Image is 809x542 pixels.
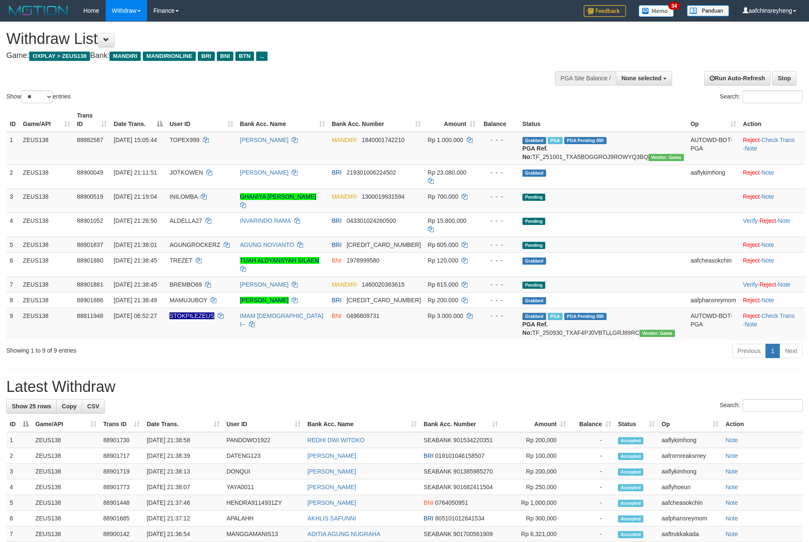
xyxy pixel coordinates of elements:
td: TF_251001_TXA5BOGGROJ9ROWYQ3BQ [519,132,687,165]
td: 1 [6,132,19,165]
td: 88901448 [100,495,143,511]
span: Rp 15.800.000 [428,217,467,224]
input: Search: [743,90,803,103]
td: ZEUS138 [19,189,74,213]
span: [DATE] 21:38:45 [114,257,157,264]
div: - - - [482,192,516,201]
span: 88900049 [77,169,103,176]
span: None selected [621,75,661,82]
span: [DATE] 21:11:51 [114,169,157,176]
span: Copy 901534220351 to clipboard [453,437,492,443]
a: Note [761,257,774,264]
td: 4 [6,213,19,237]
td: HENDRA9114931ZY [223,495,304,511]
a: Check Trans [761,137,795,143]
span: Copy 1840001742210 to clipboard [362,137,404,143]
td: 3 [6,464,32,479]
td: ZEUS138 [19,308,74,340]
span: ALDELLA27 [169,217,202,224]
span: Marked by aafnoeunsreypich [548,137,563,144]
td: PANDOWO1922 [223,432,304,448]
td: 5 [6,237,19,252]
span: BNI [332,312,342,319]
td: 88901685 [100,511,143,526]
span: Copy 019101046158507 to clipboard [435,452,485,459]
td: - [569,526,615,542]
td: ZEUS138 [19,164,74,189]
td: AUTOWD-BOT-PGA [687,308,740,340]
span: Rp 200.000 [428,297,458,304]
span: BREMBO69 [169,281,202,288]
span: 88901886 [77,297,103,304]
th: Op: activate to sort column ascending [658,416,722,432]
span: Pending [522,242,545,249]
a: [PERSON_NAME] [307,452,356,459]
td: [DATE] 21:38:39 [143,448,223,464]
td: · · [740,308,805,340]
td: 88901773 [100,479,143,495]
a: Stop [772,71,796,85]
td: aaflykimhong [658,464,722,479]
a: Note [761,241,774,248]
span: CSV [87,403,99,410]
span: 88901881 [77,281,103,288]
span: Copy 901682411504 to clipboard [453,484,492,490]
span: Vendor URL: https://trx31.1velocity.biz [640,330,675,337]
th: Game/API: activate to sort column ascending [19,108,74,132]
td: TF_250930_TXAF4PJ0VBTLLGRJ89RC [519,308,687,340]
div: - - - [482,280,516,289]
span: Grabbed [522,257,546,265]
span: 88901052 [77,217,103,224]
span: Grabbed [522,170,546,177]
td: Rp 200,000 [501,432,569,448]
th: Date Trans.: activate to sort column ascending [143,416,223,432]
a: Copy [56,399,82,413]
span: [DATE] 21:19:04 [114,193,157,200]
td: 4 [6,479,32,495]
td: 3 [6,189,19,213]
a: Note [761,297,774,304]
input: Search: [743,399,803,412]
td: - [569,432,615,448]
span: Accepted [618,515,643,523]
span: Copy 629401015935530 to clipboard [347,241,421,248]
a: Note [778,217,790,224]
td: DATENG123 [223,448,304,464]
a: Reject [743,297,760,304]
td: aafphansreymom [658,511,722,526]
a: Note [761,193,774,200]
td: aafcheasokchin [687,252,740,276]
td: · [740,164,805,189]
span: BNI [424,499,433,506]
span: Accepted [618,453,643,460]
td: ZEUS138 [19,237,74,252]
label: Show entries [6,90,71,103]
span: MANDIRI [332,193,357,200]
td: APALAHH [223,511,304,526]
span: SEABANK [424,484,451,490]
td: 6 [6,252,19,276]
a: Note [761,169,774,176]
td: ZEUS138 [32,448,100,464]
span: 88811948 [77,312,103,319]
span: BNI [217,52,233,61]
a: Reject [743,137,760,143]
span: 88901880 [77,257,103,264]
div: - - - [482,296,516,304]
select: Showentries [21,90,53,103]
span: Copy 901385985270 to clipboard [453,468,492,475]
a: GHANIYA [PERSON_NAME] [240,193,316,200]
td: ZEUS138 [19,276,74,292]
a: Note [725,437,738,443]
div: - - - [482,216,516,225]
td: ZEUS138 [19,132,74,165]
span: AGUNGROCKERZ [169,241,220,248]
span: SEABANK [424,531,451,537]
span: Rp 700.000 [428,193,458,200]
span: [DATE] 21:38:01 [114,241,157,248]
td: aafrornreaksmey [658,448,722,464]
label: Search: [720,90,803,103]
td: · [740,237,805,252]
a: Show 25 rows [6,399,57,413]
button: None selected [616,71,672,85]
